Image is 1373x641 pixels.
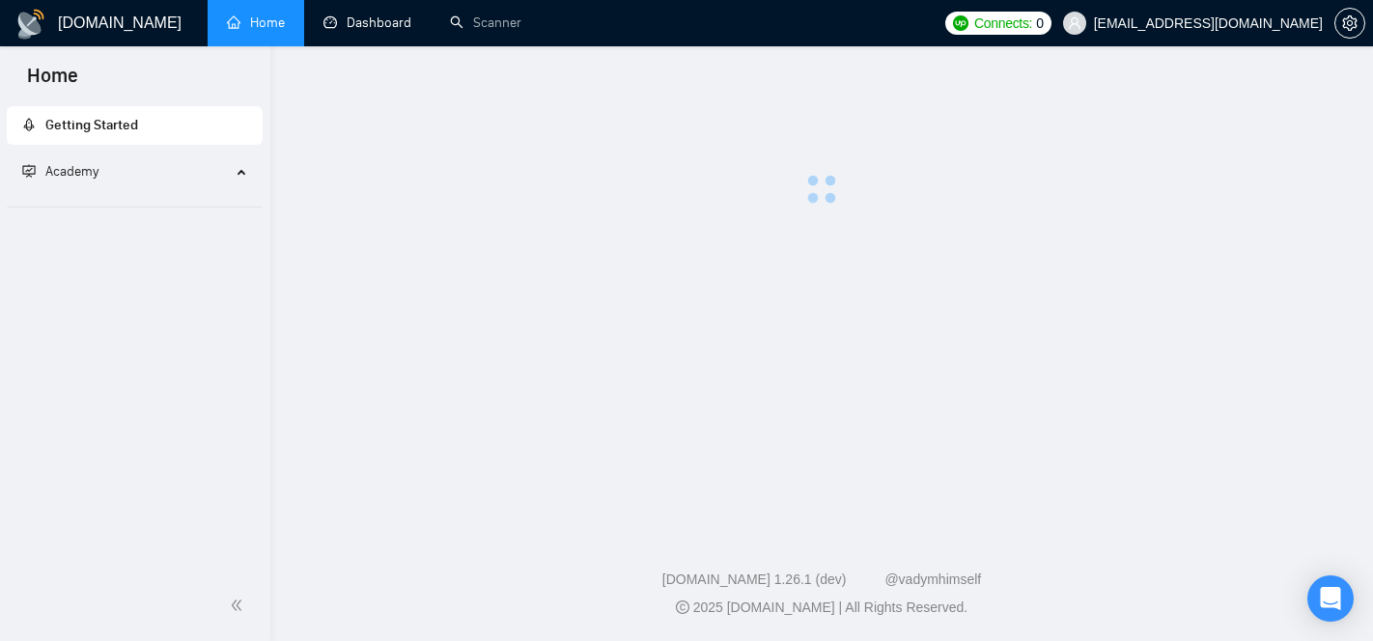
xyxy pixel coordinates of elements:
a: homeHome [227,14,285,31]
span: copyright [676,600,689,614]
a: searchScanner [450,14,521,31]
span: Getting Started [45,117,138,133]
a: @vadymhimself [884,571,981,587]
span: 0 [1036,13,1044,34]
span: double-left [230,596,249,615]
img: upwork-logo.png [953,15,968,31]
span: Home [12,62,94,102]
a: setting [1334,15,1365,31]
span: Academy [45,163,98,180]
li: Getting Started [7,106,263,145]
span: user [1068,16,1081,30]
div: 2025 [DOMAIN_NAME] | All Rights Reserved. [286,598,1358,618]
li: Academy Homepage [7,199,263,211]
span: Academy [22,163,98,180]
span: setting [1335,15,1364,31]
span: fund-projection-screen [22,164,36,178]
a: dashboardDashboard [323,14,411,31]
img: logo [15,9,46,40]
div: Open Intercom Messenger [1307,575,1354,622]
span: Connects: [974,13,1032,34]
span: rocket [22,118,36,131]
button: setting [1334,8,1365,39]
a: [DOMAIN_NAME] 1.26.1 (dev) [662,571,847,587]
